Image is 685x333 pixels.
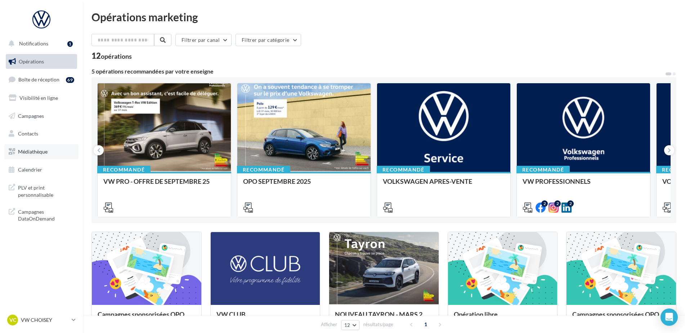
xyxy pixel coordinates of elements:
[572,311,670,325] div: Campagnes sponsorisées OPO
[236,34,301,46] button: Filtrer par catégorie
[661,308,678,326] div: Open Intercom Messenger
[18,130,38,137] span: Contacts
[97,166,151,174] div: Recommandé
[91,12,676,22] div: Opérations marketing
[101,53,132,59] div: opérations
[4,108,79,124] a: Campagnes
[18,148,48,155] span: Médiathèque
[98,311,196,325] div: Campagnes sponsorisées OPO Septembre
[344,322,350,328] span: 12
[377,166,430,174] div: Recommandé
[523,178,644,192] div: VW PROFESSIONNELS
[420,319,431,330] span: 1
[4,54,79,69] a: Opérations
[4,126,79,141] a: Contacts
[554,200,561,207] div: 2
[567,200,574,207] div: 2
[18,183,74,198] span: PLV et print personnalisable
[454,311,552,325] div: Opération libre
[216,311,314,325] div: VW CLUB
[4,180,79,201] a: PLV et print personnalisable
[19,58,44,65] span: Opérations
[4,204,79,225] a: Campagnes DataOnDemand
[19,40,48,46] span: Notifications
[321,321,337,328] span: Afficher
[341,320,359,330] button: 12
[243,178,365,192] div: OPO SEPTEMBRE 2025
[335,311,433,325] div: NOUVEAU TAYRON - MARS 2025
[175,34,232,46] button: Filtrer par canal
[9,316,16,324] span: VC
[363,321,393,328] span: résultats/page
[4,36,76,51] button: Notifications 1
[383,178,505,192] div: VOLKSWAGEN APRES-VENTE
[541,200,548,207] div: 2
[237,166,290,174] div: Recommandé
[4,144,79,159] a: Médiathèque
[18,76,59,83] span: Boîte de réception
[4,72,79,87] a: Boîte de réception69
[18,112,44,119] span: Campagnes
[4,162,79,177] a: Calendrier
[67,41,73,47] div: 1
[91,52,132,60] div: 12
[18,207,74,222] span: Campagnes DataOnDemand
[103,178,225,192] div: VW PRO - OFFRE DE SEPTEMBRE 25
[18,166,42,173] span: Calendrier
[66,77,74,83] div: 69
[19,95,58,101] span: Visibilité en ligne
[516,166,570,174] div: Recommandé
[91,68,665,74] div: 5 opérations recommandées par votre enseigne
[6,313,77,327] a: VC VW CHOISEY
[21,316,69,324] p: VW CHOISEY
[4,90,79,106] a: Visibilité en ligne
